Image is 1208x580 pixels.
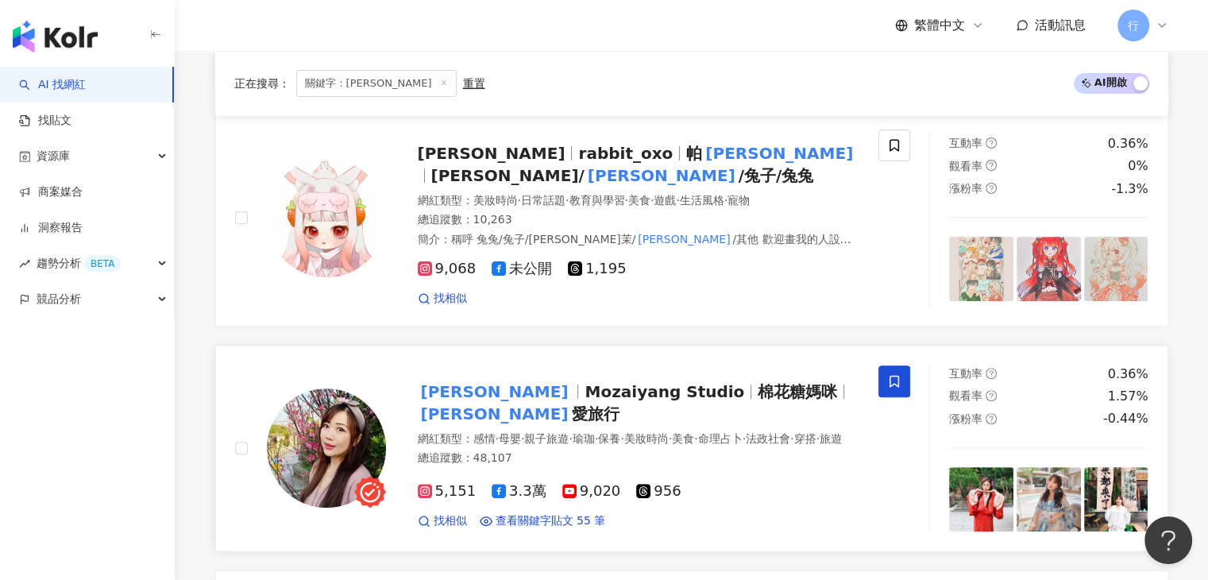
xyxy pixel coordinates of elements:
[19,77,86,93] a: searchAI 找網紅
[949,137,982,149] span: 互動率
[1128,17,1139,34] span: 行
[480,513,606,529] a: 查看關鍵字貼文 55 筆
[434,291,467,307] span: 找相似
[492,261,552,277] span: 未公開
[698,432,743,445] span: 命理占卜
[680,194,724,207] span: 生活風格
[986,390,997,401] span: question-circle
[569,432,572,445] span: ·
[496,432,499,445] span: ·
[13,21,98,52] img: logo
[499,432,521,445] span: 母嬰
[473,432,496,445] span: 感情
[19,113,71,129] a: 找貼文
[418,431,860,447] div: 網紅類型 ：
[37,138,70,174] span: 資源庫
[686,144,702,163] span: 帕
[418,193,860,209] div: 網紅類型 ：
[739,166,814,185] span: /兔子/兔兔
[636,483,681,500] span: 956
[492,483,546,500] span: 3.3萬
[84,256,121,272] div: BETA
[37,281,81,317] span: 競品分析
[598,432,620,445] span: 保養
[578,144,673,163] span: rabbit_oxo
[1108,388,1148,405] div: 1.57%
[949,237,1013,301] img: post-image
[650,194,654,207] span: ·
[1103,410,1148,427] div: -0.44%
[672,432,694,445] span: 美食
[521,432,524,445] span: ·
[790,432,793,445] span: ·
[418,401,572,427] mark: [PERSON_NAME]
[986,183,997,194] span: question-circle
[816,432,820,445] span: ·
[568,261,627,277] span: 1,195
[669,432,672,445] span: ·
[986,413,997,424] span: question-circle
[702,141,856,166] mark: [PERSON_NAME]
[418,230,855,261] span: 簡介 ：
[949,467,1013,532] img: post-image
[37,246,121,281] span: 趨勢分析
[1084,237,1148,301] img: post-image
[518,194,521,207] span: ·
[562,483,621,500] span: 9,020
[949,412,982,425] span: 漲粉率
[1108,135,1148,153] div: 0.36%
[215,110,1168,327] a: KOL Avatar[PERSON_NAME]rabbit_oxo帕[PERSON_NAME][PERSON_NAME]/[PERSON_NAME]/兔子/兔兔網紅類型：美妝時尚·日常話題·教育...
[724,194,728,207] span: ·
[746,432,790,445] span: 法政社會
[1017,237,1081,301] img: post-image
[949,160,982,172] span: 觀看率
[1084,467,1148,532] img: post-image
[743,432,746,445] span: ·
[524,432,569,445] span: 親子旅遊
[418,483,477,500] span: 5,151
[728,194,750,207] span: 寵物
[986,160,997,171] span: question-circle
[473,194,518,207] span: 美妝時尚
[565,194,569,207] span: ·
[794,432,816,445] span: 穿搭
[418,513,467,529] a: 找相似
[215,346,1168,551] a: KOL Avatar[PERSON_NAME]Mozaiyang Studio棉花糖媽咪[PERSON_NAME]愛旅行網紅類型：感情·母嬰·親子旅遊·瑜珈·保養·美妝時尚·美食·命理占卜·法政...
[620,432,623,445] span: ·
[1035,17,1086,33] span: 活動訊息
[628,194,650,207] span: 美食
[418,212,860,228] div: 總追蹤數 ： 10,263
[573,432,595,445] span: 瑜珈
[1128,157,1148,175] div: 0%
[19,184,83,200] a: 商案媒合
[418,261,477,277] span: 9,068
[234,77,290,90] span: 正在搜尋 ：
[463,77,485,90] div: 重置
[635,230,732,248] mark: [PERSON_NAME]
[986,368,997,379] span: question-circle
[418,291,467,307] a: 找相似
[1108,365,1148,383] div: 0.36%
[434,513,467,529] span: 找相似
[654,194,676,207] span: 遊戲
[418,144,565,163] span: [PERSON_NAME]
[914,17,965,34] span: 繁體中文
[1017,467,1081,532] img: post-image
[569,194,624,207] span: 教育與學習
[949,367,982,380] span: 互動率
[296,70,457,97] span: 關鍵字：[PERSON_NAME]
[571,404,619,423] span: 愛旅行
[431,166,585,185] span: [PERSON_NAME]/
[267,158,386,277] img: KOL Avatar
[694,432,697,445] span: ·
[1144,516,1192,564] iframe: Help Scout Beacon - Open
[585,382,744,401] span: Mozaiyang Studio
[949,389,982,402] span: 觀看率
[595,432,598,445] span: ·
[451,233,636,246] span: 稱呼 兔兔/兔子/[PERSON_NAME]茉/
[418,450,860,466] div: 總追蹤數 ： 48,107
[521,194,565,207] span: 日常話題
[676,194,679,207] span: ·
[496,513,606,529] span: 查看關鍵字貼文 55 筆
[585,163,739,188] mark: [PERSON_NAME]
